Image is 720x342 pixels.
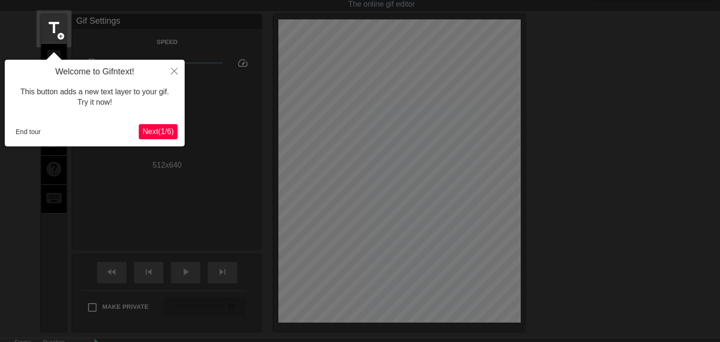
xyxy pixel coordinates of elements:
button: Next [139,124,178,139]
h4: Welcome to Gifntext! [12,67,178,77]
div: This button adds a new text layer to your gif. Try it now! [12,77,178,117]
button: Close [164,60,185,81]
button: End tour [12,125,44,139]
span: Next ( 1 / 6 ) [142,127,174,135]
